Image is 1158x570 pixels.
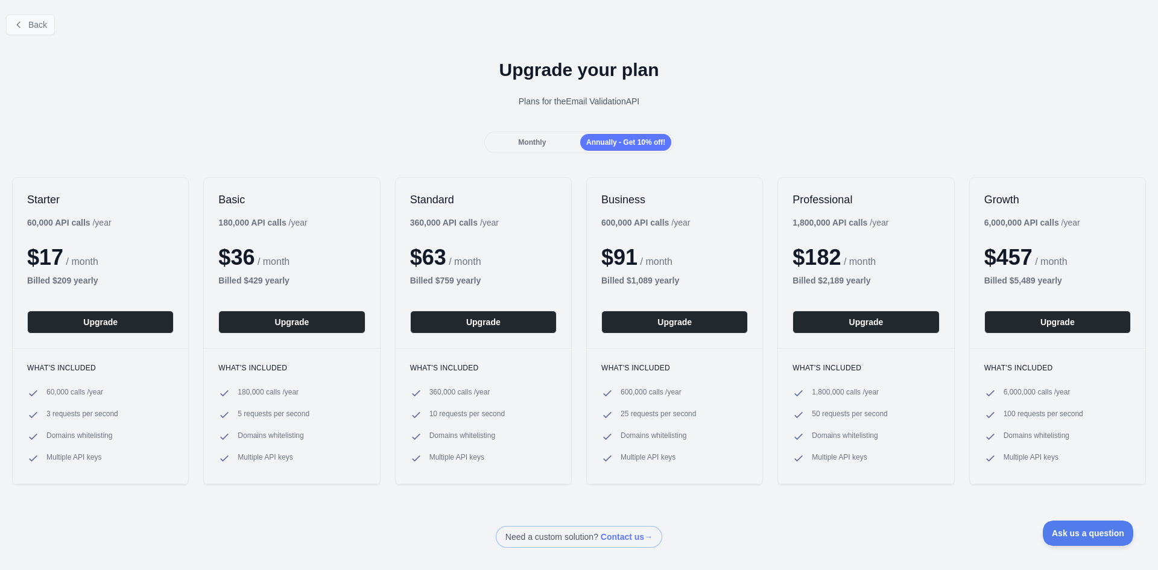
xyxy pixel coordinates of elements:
[793,192,939,207] h2: Professional
[410,192,557,207] h2: Standard
[793,245,841,270] span: $ 182
[601,192,748,207] h2: Business
[793,218,867,227] b: 1,800,000 API calls
[1043,521,1134,546] iframe: Toggle Customer Support
[601,218,669,227] b: 600,000 API calls
[601,217,690,229] div: / year
[410,218,478,227] b: 360,000 API calls
[410,217,499,229] div: / year
[601,245,638,270] span: $ 91
[793,217,888,229] div: / year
